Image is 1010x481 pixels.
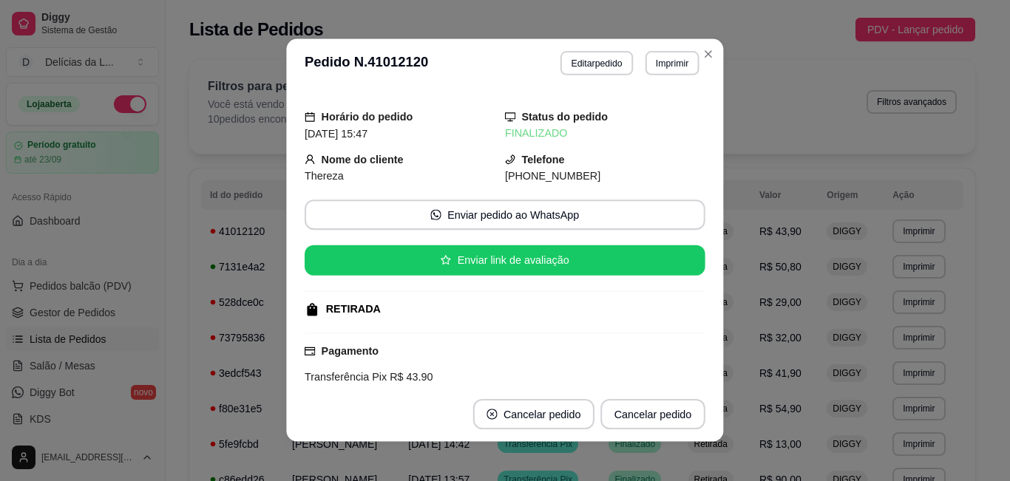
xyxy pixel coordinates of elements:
[522,112,609,123] strong: Status do pedido
[305,346,315,356] span: credit-card
[560,51,633,75] button: Editarpedido
[305,200,705,231] button: whats-appEnviar pedido ao WhatsApp
[305,128,367,140] span: [DATE] 15:47
[473,399,594,429] button: close-circleCancelar pedido
[322,154,404,166] strong: Nome do cliente
[441,256,451,266] span: star
[305,112,315,122] span: calendar
[505,126,705,142] div: FINALIZADO
[487,409,497,420] span: close-circle
[305,154,315,165] span: user
[305,245,705,276] button: starEnviar link de avaliação
[505,112,515,122] span: desktop
[505,171,600,182] span: [PHONE_NUMBER]
[431,210,441,220] span: whats-app
[305,372,387,383] span: Transferência Pix
[322,112,413,123] strong: Horário do pedido
[305,51,428,75] h3: Pedido N. 41012120
[322,346,379,358] strong: Pagamento
[645,51,699,75] button: Imprimir
[326,301,381,318] div: RETIRADA
[305,171,344,182] span: Thereza
[387,372,433,383] span: R$ 43,90
[697,42,721,66] button: Close
[600,399,705,429] button: Cancelar pedido
[505,154,515,165] span: phone
[522,154,565,166] strong: Telefone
